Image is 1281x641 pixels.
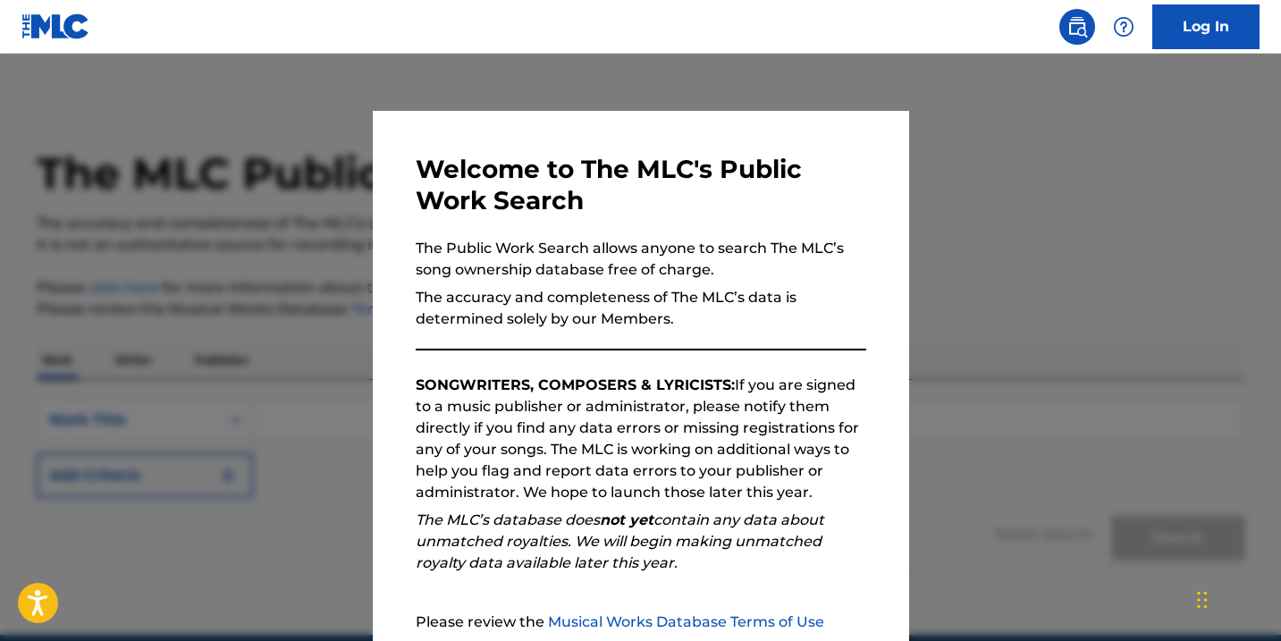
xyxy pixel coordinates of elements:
a: Musical Works Database Terms of Use [548,613,824,630]
img: help [1113,16,1134,38]
p: The accuracy and completeness of The MLC’s data is determined solely by our Members. [416,287,866,330]
div: Drag [1197,573,1208,627]
p: If you are signed to a music publisher or administrator, please notify them directly if you find ... [416,375,866,503]
a: Log In [1152,4,1260,49]
h3: Welcome to The MLC's Public Work Search [416,154,866,216]
img: search [1066,16,1088,38]
strong: SONGWRITERS, COMPOSERS & LYRICISTS: [416,376,735,393]
img: MLC Logo [21,13,90,39]
iframe: Chat Widget [1192,555,1281,641]
p: Please review the [416,611,866,633]
em: The MLC’s database does contain any data about unmatched royalties. We will begin making unmatche... [416,511,824,571]
p: The Public Work Search allows anyone to search The MLC’s song ownership database free of charge. [416,238,866,281]
a: Public Search [1059,9,1095,45]
div: Help [1106,9,1142,45]
strong: not yet [600,511,653,528]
